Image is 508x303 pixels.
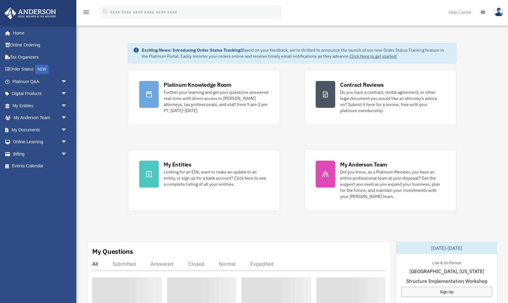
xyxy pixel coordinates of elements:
[142,47,242,53] strong: Exciting News: Introducing Order Status Tracking!
[4,75,76,88] a: Platinum Q&Aarrow_drop_down
[164,161,191,168] div: My Entities
[61,124,73,136] span: arrow_drop_down
[61,112,73,124] span: arrow_drop_down
[494,8,503,16] img: User Pic
[4,51,76,63] a: Tax Organizers
[406,277,487,285] span: Structure Implementation Workshop
[219,261,236,267] div: Normal
[4,124,76,136] a: My Documentsarrow_drop_down
[4,88,76,100] a: Digital Productsarrow_drop_down
[92,247,133,256] div: My Questions
[82,11,90,16] a: menu
[3,7,58,19] img: Anderson Advisors Platinum Portal
[142,47,451,59] div: Based on your feedback, we're thrilled to announce the launch of our new Order Status Tracking fe...
[4,112,76,124] a: My Anderson Teamarrow_drop_down
[164,81,231,89] div: Platinum Knowledge Room
[164,89,269,114] div: Further your learning and get your questions answered real-time with direct access to [PERSON_NAM...
[4,100,76,112] a: My Entitiesarrow_drop_down
[427,259,466,265] div: Live & In-Person
[61,136,73,148] span: arrow_drop_down
[304,70,456,125] a: Contract Reviews Do you have a contract, rental agreement, or other legal document you would like...
[340,161,387,168] div: My Anderson Team
[340,169,445,199] div: Did you know, as a Platinum Member, you have an entire professional team at your disposal? Get th...
[340,81,384,89] div: Contract Reviews
[128,149,280,211] a: My Entities Looking for an EIN, want to make an update to an entity, or sign up for a bank accoun...
[396,242,497,254] div: [DATE]-[DATE]
[4,136,76,148] a: Online Learningarrow_drop_down
[82,9,90,16] i: menu
[128,70,280,125] a: Platinum Knowledge Room Further your learning and get your questions answered real-time with dire...
[350,53,397,59] a: Click Here to get started!
[304,149,456,211] a: My Anderson Team Did you know, as a Platinum Member, you have an entire professional team at your...
[4,148,76,160] a: Billingarrow_drop_down
[113,261,136,267] div: Submitted
[164,169,269,187] div: Looking for an EIN, want to make an update to an entity, or sign up for a bank account? Click her...
[250,261,274,267] div: Expedited
[102,8,109,15] i: search
[401,287,492,297] a: Sign Up
[35,65,49,74] div: NEW
[188,261,204,267] div: Closed
[409,268,484,275] span: [GEOGRAPHIC_DATA], [US_STATE]
[61,100,73,112] span: arrow_drop_down
[340,89,445,114] div: Do you have a contract, rental agreement, or other legal document you would like an attorney's ad...
[151,261,173,267] div: Answered
[61,75,73,88] span: arrow_drop_down
[4,39,76,51] a: Online Ordering
[92,261,98,267] div: All
[61,148,73,160] span: arrow_drop_down
[4,160,76,172] a: Events Calendar
[61,88,73,100] span: arrow_drop_down
[4,63,76,76] a: Order StatusNEW
[4,27,73,39] a: Home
